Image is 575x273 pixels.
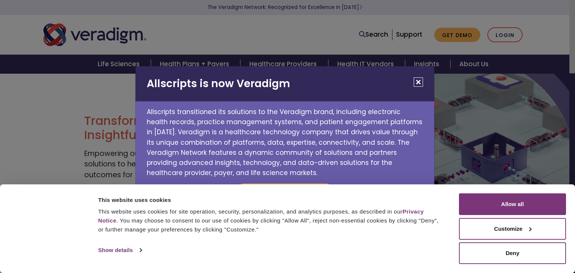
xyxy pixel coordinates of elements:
p: Allscripts transitioned its solutions to the Veradigm brand, including electronic health records,... [136,101,434,178]
button: Close [414,77,423,87]
button: Allow all [459,193,566,215]
a: Show details [98,245,142,256]
button: Customize [459,218,566,240]
div: This website uses cookies for site operation, security, personalization, and analytics purposes, ... [98,207,442,234]
h2: Allscripts is now Veradigm [136,66,434,101]
div: This website uses cookies [98,196,442,205]
button: Continue to Veradigm [235,184,335,201]
button: Deny [459,242,566,264]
